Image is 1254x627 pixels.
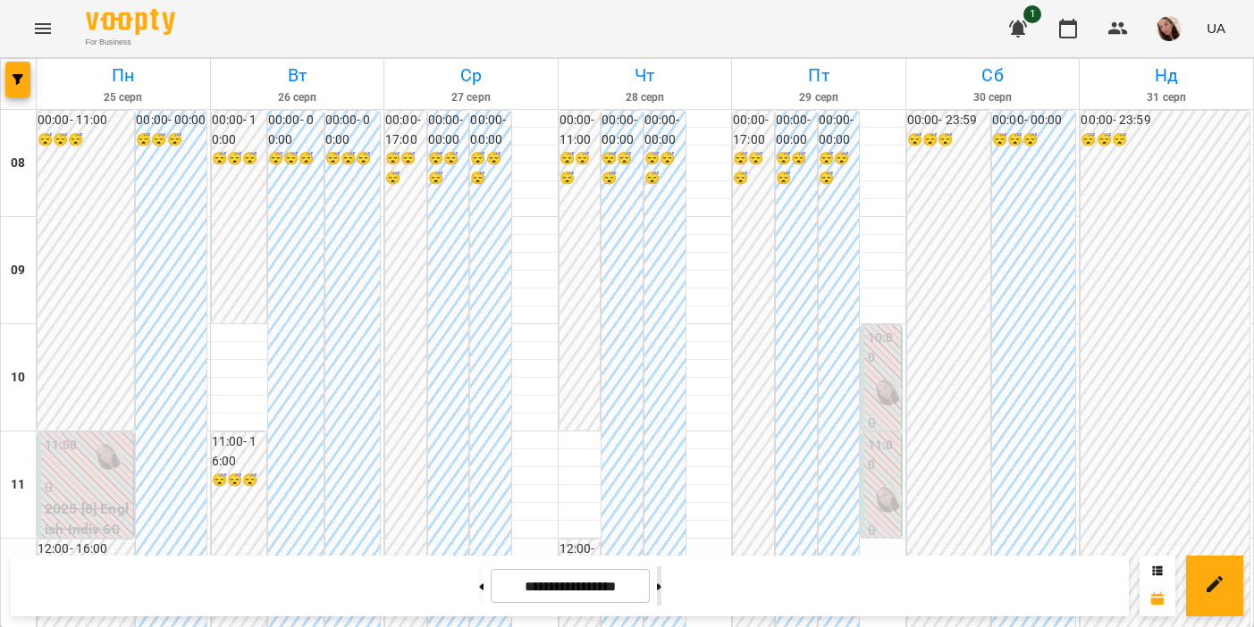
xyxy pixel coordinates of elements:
h6: Пн [39,62,207,89]
h6: 27 серп [387,89,555,106]
h6: Пт [735,62,903,89]
label: 11:00 [45,436,78,456]
img: Біла Євгенія Олександрівна (а) [875,486,902,513]
h6: 😴😴😴 [38,130,134,150]
h6: 😴😴😴 [907,130,990,150]
h6: 😴😴😴 [212,471,267,490]
h6: 00:00 - 23:59 [1081,111,1250,130]
img: Біла Євгенія Олександрівна (а) [96,443,122,470]
button: Menu [21,7,64,50]
h6: 00:00 - 00:00 [428,111,469,149]
h6: Ср [387,62,555,89]
label: 11:00 [868,436,897,474]
h6: Чт [561,62,729,89]
img: Voopty Logo [86,9,175,35]
h6: 00:00 - 00:00 [325,111,381,149]
h6: 28 серп [561,89,729,106]
label: 10:00 [868,329,897,367]
h6: 00:00 - 00:00 [268,111,324,149]
h6: 😴😴😴 [733,149,774,188]
h6: 10 [11,368,25,388]
h6: 00:00 - 00:00 [819,111,860,149]
h6: 😴😴😴 [644,149,686,188]
h6: 29 серп [735,89,903,106]
h6: 11 [11,475,25,495]
p: 0 [45,477,130,498]
p: 2025 [8] English Indiv 60 min ([PERSON_NAME]) [45,498,130,582]
h6: 11:00 - 16:00 [212,432,267,471]
h6: 😴😴😴 [819,149,860,188]
h6: 😴😴😴 [470,149,511,188]
h6: 00:00 - 11:00 [560,111,601,149]
h6: 00:00 - 17:00 [385,111,426,149]
h6: Сб [909,62,1077,89]
h6: 00:00 - 00:00 [602,111,643,149]
span: For Business [86,37,175,48]
h6: 😴😴😴 [776,149,817,188]
h6: 12:00 - 16:00 [560,539,601,578]
h6: 31 серп [1082,89,1250,106]
h6: 00:00 - 00:00 [136,111,206,130]
h6: 12:00 - 16:00 [38,539,134,559]
button: UA [1199,12,1233,45]
img: 8e00ca0478d43912be51e9823101c125.jpg [1157,16,1182,41]
h6: 😴😴😴 [212,149,267,169]
h6: 30 серп [909,89,1077,106]
p: 0 [868,520,897,541]
h6: 😴😴😴 [602,149,643,188]
h6: 😴😴😴 [992,130,1075,150]
h6: 00:00 - 17:00 [733,111,774,149]
h6: 00:00 - 00:00 [470,111,511,149]
h6: 😴😴😴 [136,130,206,150]
h6: 09 [11,261,25,280]
h6: 😴😴😴 [385,149,426,188]
h6: 25 серп [39,89,207,106]
h6: 00:00 - 10:00 [212,111,267,149]
h6: 00:00 - 11:00 [38,111,134,130]
h6: 😴😴😴 [560,149,601,188]
p: 0 [868,413,897,434]
h6: 26 серп [214,89,382,106]
h6: 00:00 - 00:00 [644,111,686,149]
h6: 😴😴😴 [428,149,469,188]
h6: 08 [11,154,25,173]
span: 1 [1023,5,1041,23]
h6: 😴😴😴 [325,149,381,169]
h6: Вт [214,62,382,89]
h6: 00:00 - 23:59 [907,111,990,130]
h6: 😴😴😴 [1081,130,1250,150]
span: UA [1207,19,1225,38]
h6: 😴😴😴 [268,149,324,169]
h6: Нд [1082,62,1250,89]
h6: 00:00 - 00:00 [776,111,817,149]
img: Біла Євгенія Олександрівна (а) [875,379,902,405]
h6: 00:00 - 00:00 [992,111,1075,130]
